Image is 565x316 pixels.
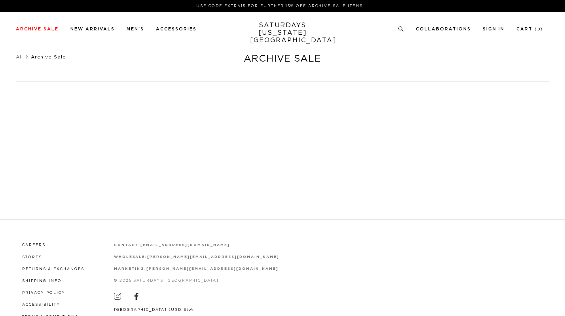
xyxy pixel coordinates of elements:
strong: wholesale: [114,255,148,259]
a: [EMAIL_ADDRESS][DOMAIN_NAME] [140,243,229,247]
button: [GEOGRAPHIC_DATA] (USD $) [114,307,194,313]
a: New Arrivals [70,27,115,31]
a: Sign In [483,27,504,31]
a: SATURDAYS[US_STATE][GEOGRAPHIC_DATA] [250,22,315,44]
a: Men's [127,27,144,31]
a: Cart (0) [516,27,543,31]
p: Use Code EXTRA15 for Further 15% Off Archive Sale Items [19,3,540,9]
a: Archive Sale [16,27,59,31]
a: Privacy Policy [22,291,65,295]
a: All [16,55,23,59]
a: Returns & Exchanges [22,267,84,271]
small: 0 [537,28,540,31]
p: © 2025 Saturdays [GEOGRAPHIC_DATA] [114,278,279,284]
a: [PERSON_NAME][EMAIL_ADDRESS][DOMAIN_NAME] [146,267,278,271]
a: Stores [22,256,42,259]
a: Collaborations [416,27,471,31]
a: Accessibility [22,303,60,307]
strong: contact: [114,243,141,247]
a: Shipping Info [22,279,62,283]
a: Accessories [156,27,197,31]
strong: marketing: [114,267,147,271]
a: [PERSON_NAME][EMAIL_ADDRESS][DOMAIN_NAME] [147,255,279,259]
a: Careers [22,243,46,247]
span: Archive Sale [31,55,66,59]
